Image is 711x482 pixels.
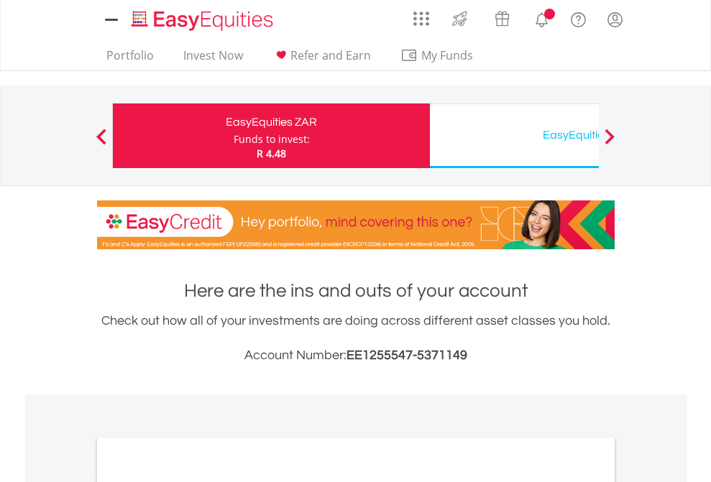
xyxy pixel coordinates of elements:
a: Portfolio [101,48,160,70]
span: Refer and Earn [290,47,371,63]
a: Vouchers [481,4,523,30]
a: Notifications [523,4,560,32]
a: Refer and Earn [267,48,377,70]
img: EasyCredit Promotion Banner [97,200,615,249]
span: R 4.48 [257,147,286,160]
button: Next [595,136,624,150]
a: Invest Now [178,48,249,70]
div: Check out how all of your investments are doing across different asset classes you hold. [97,311,615,366]
div: Funds to invest: [234,132,310,147]
a: AppsGrid [404,4,439,27]
img: vouchers-v2.svg [490,7,514,30]
h3: Account Number: [97,346,615,366]
img: grid-menu-icon.svg [413,11,429,27]
span: My Funds [400,46,495,65]
a: Home page [126,4,279,32]
h1: Here are the ins and outs of your account [97,278,615,304]
a: FAQ's and Support [560,4,597,32]
img: EasyEquities_Logo.png [129,9,279,32]
a: My Profile [597,4,633,35]
img: thrive-v2.svg [448,7,472,30]
button: Previous [87,136,116,150]
span: EE1255547-5371149 [347,348,467,362]
div: EasyEquities ZAR [121,112,421,132]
